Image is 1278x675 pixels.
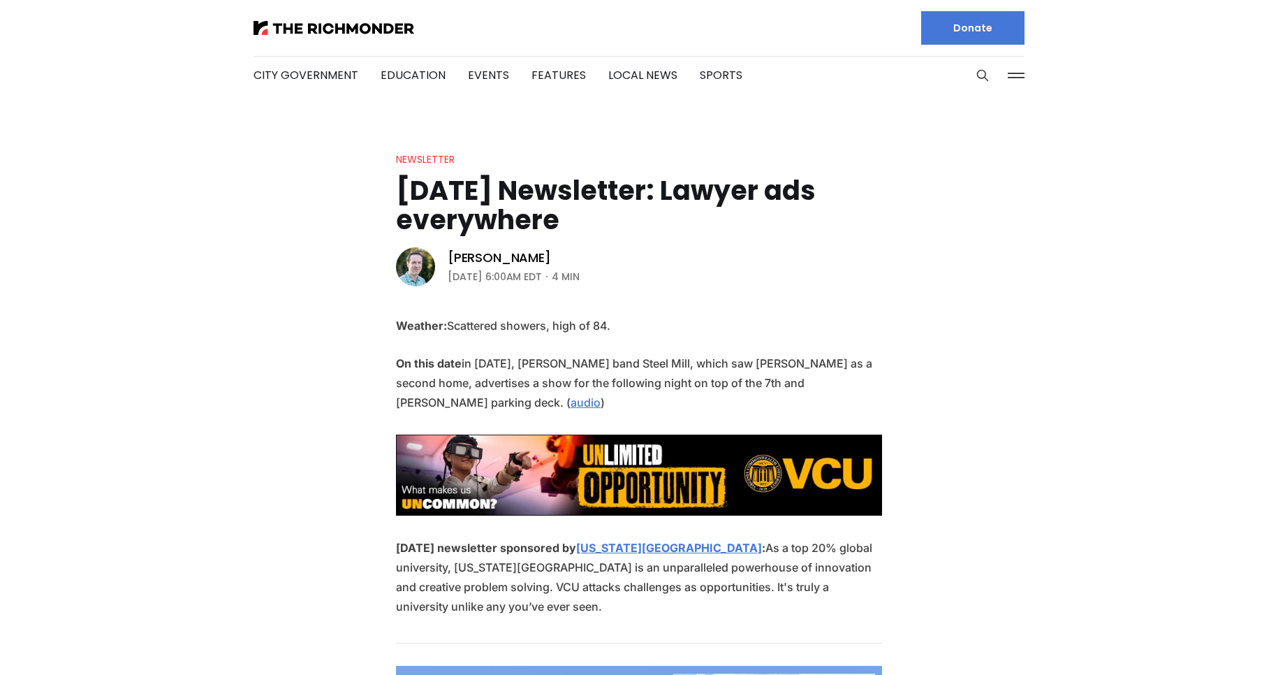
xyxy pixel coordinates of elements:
img: Michael Phillips [396,247,435,286]
a: Events [468,67,509,83]
strong: : [737,541,740,555]
a: [PERSON_NAME] [448,249,551,266]
img: The Richmonder [254,21,414,35]
time: [DATE] 6:00AM EDT [448,268,542,285]
strong: On this date [396,356,460,370]
p: Scattered showers, high of 84. [396,316,882,335]
a: City Government [254,67,358,83]
a: Newsletter [396,152,455,166]
a: Local News [608,67,677,83]
button: Search this site [972,65,993,86]
p: As a top 20% global university, [US_STATE][GEOGRAPHIC_DATA] is an unparalleled powerhouse of inno... [396,538,882,616]
span: 4 min [552,268,580,285]
strong: [DATE] newsletter sponsored by [396,541,563,555]
a: [US_STATE][GEOGRAPHIC_DATA] [563,541,737,555]
h1: [DATE] Newsletter: Lawyer ads everywhere [396,176,882,235]
p: in [DATE], [PERSON_NAME] band Steel Mill, which saw [PERSON_NAME] as a second home, advertises a ... [396,354,882,412]
a: Donate [921,11,1024,45]
a: Sports [700,67,742,83]
a: Features [531,67,586,83]
iframe: portal-trigger [1159,607,1278,675]
strong: Weather: [396,319,443,333]
a: Education [381,67,446,83]
a: audio [571,395,601,409]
